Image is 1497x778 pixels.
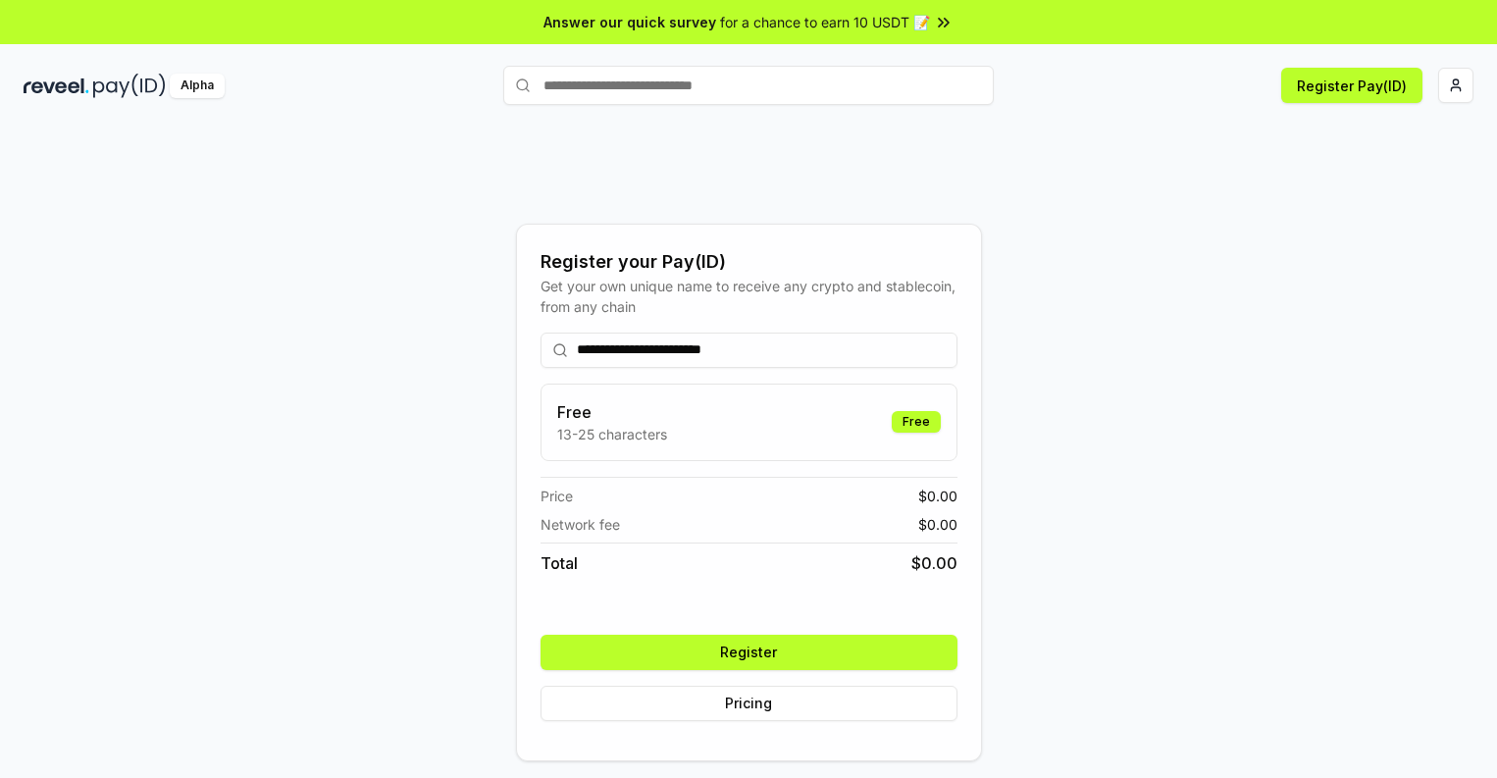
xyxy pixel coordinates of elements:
[720,12,930,32] span: for a chance to earn 10 USDT 📝
[541,514,620,535] span: Network fee
[918,514,957,535] span: $ 0.00
[557,400,667,424] h3: Free
[93,74,166,98] img: pay_id
[557,424,667,444] p: 13-25 characters
[541,248,957,276] div: Register your Pay(ID)
[1281,68,1422,103] button: Register Pay(ID)
[541,686,957,721] button: Pricing
[170,74,225,98] div: Alpha
[541,276,957,317] div: Get your own unique name to receive any crypto and stablecoin, from any chain
[24,74,89,98] img: reveel_dark
[543,12,716,32] span: Answer our quick survey
[541,486,573,506] span: Price
[918,486,957,506] span: $ 0.00
[911,551,957,575] span: $ 0.00
[892,411,941,433] div: Free
[541,635,957,670] button: Register
[541,551,578,575] span: Total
